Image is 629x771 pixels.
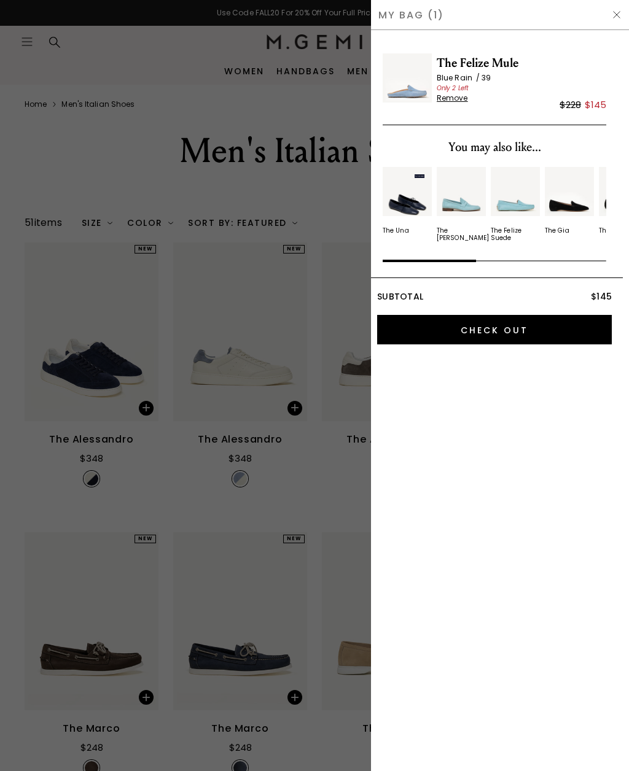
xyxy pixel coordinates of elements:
span: 39 [482,72,491,83]
img: The One tag [415,174,424,178]
a: The [PERSON_NAME] [437,167,486,242]
input: Check Out [377,315,612,344]
span: Subtotal [377,290,423,303]
img: 7300623138875_02_Hover_New_TheUna_Navy_Nappa_0ca7a4ba-db34-4bc6-b28a-96b4af954a54_290x387_crop_ce... [383,167,432,216]
span: The Felize Mule [437,53,606,73]
div: The Gia [545,227,569,234]
div: $145 [585,98,606,112]
div: You may also like... [383,138,606,157]
span: Only 2 Left [437,83,469,93]
span: $145 [591,290,612,303]
span: Remove [437,93,468,103]
img: 7312143089723_01_Main_New_TheFelize_CapriBlue_Suede_290x387_crop_center.jpg [491,167,540,216]
img: v_11853_01_Main_New_TheGia_Black_Suede_290x387_crop_center.jpg [545,167,594,216]
div: The Mina [599,227,628,234]
img: Hide Drawer [612,10,622,20]
a: The One tagThe Una [383,167,432,234]
div: The [PERSON_NAME] [437,227,489,242]
span: Blue Rain [437,72,482,83]
img: 7312152657979_01_Main_New_TheSacca_CapriBlue_Suede_290x387_crop_center.jpg [437,167,486,216]
div: $228 [560,98,581,112]
a: The Gia [545,167,594,234]
img: The Felize Mule [383,53,432,103]
div: The Una [383,227,409,234]
div: The Felize Suede [491,227,540,242]
a: The Felize Suede [491,167,540,242]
